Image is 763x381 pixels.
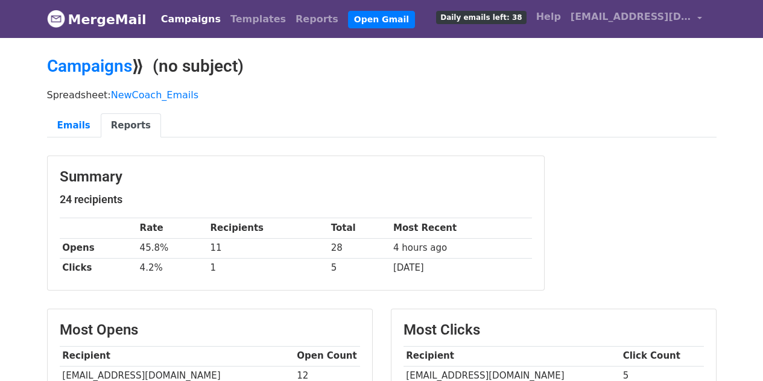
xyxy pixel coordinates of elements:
[571,10,691,24] span: [EMAIL_ADDRESS][DOMAIN_NAME]
[47,89,717,101] p: Spreadsheet:
[226,7,291,31] a: Templates
[207,238,328,258] td: 11
[101,113,161,138] a: Reports
[60,168,532,186] h3: Summary
[47,10,65,28] img: MergeMail logo
[404,321,704,339] h3: Most Clicks
[328,218,390,238] th: Total
[137,238,207,258] td: 45.8%
[348,11,415,28] a: Open Gmail
[404,346,620,366] th: Recipient
[620,346,704,366] th: Click Count
[60,238,137,258] th: Opens
[207,258,328,278] td: 1
[328,238,390,258] td: 28
[111,89,198,101] a: NewCoach_Emails
[390,258,531,278] td: [DATE]
[531,5,566,29] a: Help
[47,7,147,32] a: MergeMail
[60,321,360,339] h3: Most Opens
[390,218,531,238] th: Most Recent
[436,11,526,24] span: Daily emails left: 38
[137,218,207,238] th: Rate
[291,7,343,31] a: Reports
[294,346,360,366] th: Open Count
[47,56,717,77] h2: ⟫ (no subject)
[156,7,226,31] a: Campaigns
[60,193,532,206] h5: 24 recipients
[47,56,132,76] a: Campaigns
[390,238,531,258] td: 4 hours ago
[47,113,101,138] a: Emails
[60,258,137,278] th: Clicks
[60,346,294,366] th: Recipient
[207,218,328,238] th: Recipients
[566,5,707,33] a: [EMAIL_ADDRESS][DOMAIN_NAME]
[431,5,531,29] a: Daily emails left: 38
[137,258,207,278] td: 4.2%
[328,258,390,278] td: 5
